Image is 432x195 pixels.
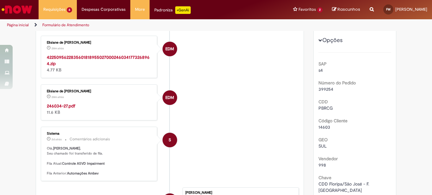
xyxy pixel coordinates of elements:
[67,171,99,176] b: Automações Ambev
[318,156,338,161] b: Vendedor
[318,61,327,67] b: SAP
[154,6,191,14] div: Padroniza
[52,46,64,50] span: 28m atrás
[318,86,333,92] span: 399254
[43,6,65,13] span: Requisições
[47,41,152,45] div: Elisiane de [PERSON_NAME]
[318,175,331,180] b: Chave
[52,46,64,50] time: 01/09/2025 07:27:24
[395,7,427,12] span: [PERSON_NAME]
[317,7,323,13] span: 2
[53,146,80,151] b: [PERSON_NAME]
[163,133,177,147] div: System
[163,90,177,105] div: Elisiane de Moura Cardozo
[318,124,330,130] span: 14603
[318,118,348,124] b: Código Cliente
[5,19,283,31] ul: Trilhas de página
[165,41,174,57] span: EDM
[175,6,191,14] p: +GenAi
[1,3,33,16] img: ServiceNow
[47,146,152,176] p: Olá, , Seu chamado foi transferido de fila. Fila Atual: Fila Anterior:
[52,137,62,141] span: 2d atrás
[318,105,333,111] span: PBRCG
[52,137,62,141] time: 30/08/2025 13:42:20
[82,6,126,13] span: Despesas Corporativas
[318,137,328,143] b: GEO
[47,54,152,73] div: 4.77 KB
[318,162,326,168] span: 998
[386,7,391,11] span: FW
[47,103,75,109] a: 246034-27.pdf
[70,137,110,142] small: Comentários adicionais
[332,7,360,13] a: Rascunhos
[318,67,323,73] span: s4
[47,103,152,115] div: 11.6 KB
[52,95,64,99] span: 28m atrás
[318,143,327,149] span: SUL
[135,6,145,13] span: More
[163,42,177,56] div: Elisiane de Moura Cardozo
[299,6,316,13] span: Favoritos
[47,132,152,136] div: Sistema
[62,161,105,166] b: Controle ASVD Impairment
[165,90,174,105] span: EDM
[47,89,152,93] div: Elisiane de [PERSON_NAME]
[318,99,328,105] b: CDD
[318,181,370,193] span: CDD Floripa/São José - F. [GEOGRAPHIC_DATA]
[337,6,360,12] span: Rascunhos
[67,7,72,13] span: 6
[185,191,295,195] div: [PERSON_NAME]
[318,80,356,86] b: Número do Pedido
[169,132,171,148] span: S
[47,54,150,66] a: 42250956228356018189550270002460341773268964.zip
[42,22,89,27] a: Formulário de Atendimento
[7,22,29,27] a: Página inicial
